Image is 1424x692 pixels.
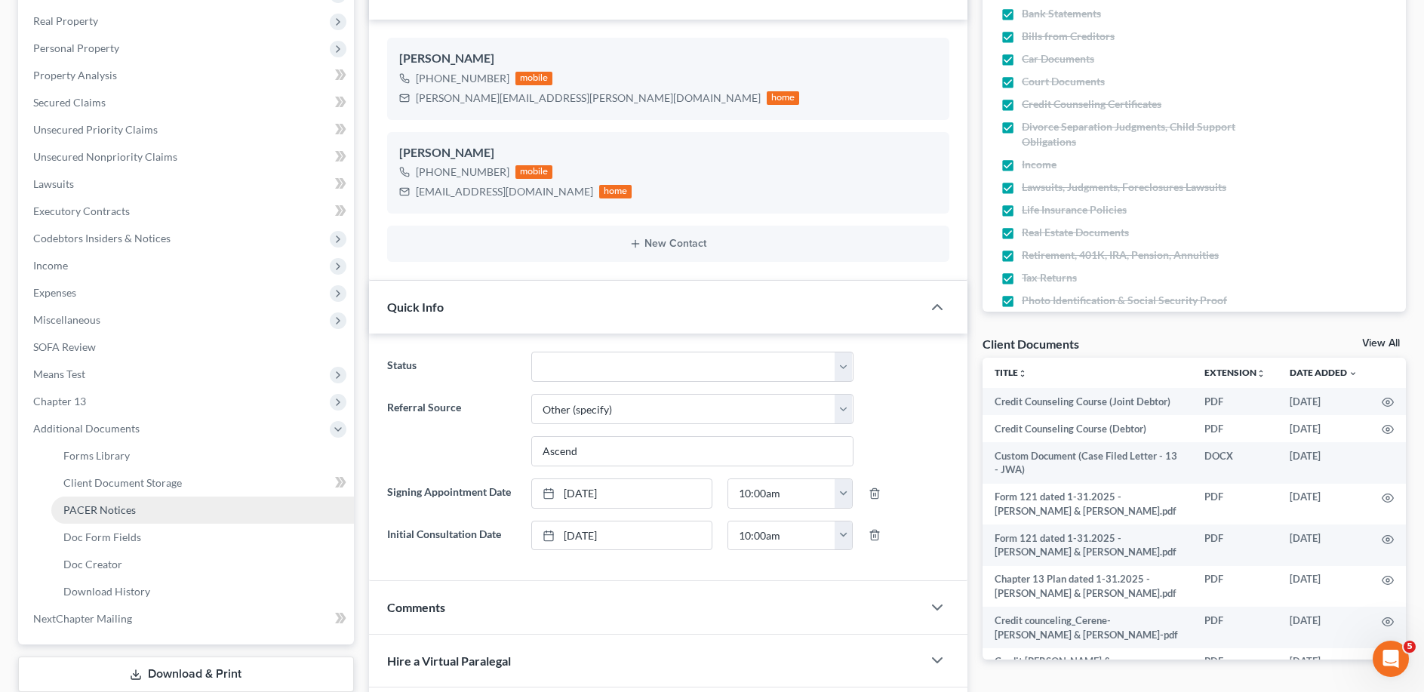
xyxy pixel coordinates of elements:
span: SOFA Review [33,340,96,353]
td: PDF [1192,566,1278,607]
span: Bank Statements [1022,6,1101,21]
span: Real Estate Documents [1022,225,1129,240]
span: Executory Contracts [33,205,130,217]
td: PDF [1192,388,1278,415]
span: Client Document Storage [63,476,182,489]
span: Life Insurance Policies [1022,202,1127,217]
span: Forms Library [63,449,130,462]
a: Extensionunfold_more [1204,367,1266,378]
label: Initial Consultation Date [380,521,524,551]
span: Doc Form Fields [63,531,141,543]
a: [DATE] [532,479,712,508]
a: Titleunfold_more [995,367,1027,378]
td: Custom Document (Case Filed Letter - 13 - JWA) [983,442,1192,484]
span: Comments [387,600,445,614]
span: Divorce Separation Judgments, Child Support Obligations [1022,119,1287,149]
span: Income [33,259,68,272]
span: Means Test [33,368,85,380]
span: Court Documents [1022,74,1105,89]
input: -- : -- [728,521,835,550]
div: [EMAIL_ADDRESS][DOMAIN_NAME] [416,184,593,199]
span: PACER Notices [63,503,136,516]
a: Date Added expand_more [1290,367,1358,378]
td: Form 121 dated 1-31.2025 - [PERSON_NAME] & [PERSON_NAME].pdf [983,524,1192,566]
span: Additional Documents [33,422,140,435]
span: Expenses [33,286,76,299]
div: [PERSON_NAME][EMAIL_ADDRESS][PERSON_NAME][DOMAIN_NAME] [416,91,761,106]
td: PDF [1192,607,1278,648]
span: Income [1022,157,1056,172]
td: PDF [1192,484,1278,525]
a: Download History [51,578,354,605]
td: Form 121 dated 1-31.2025 - [PERSON_NAME] & [PERSON_NAME].pdf [983,484,1192,525]
a: Client Document Storage [51,469,354,497]
span: Doc Creator [63,558,122,571]
td: [DATE] [1278,648,1370,690]
span: Lawsuits [33,177,74,190]
button: New Contact [399,238,937,250]
iframe: Intercom live chat [1373,641,1409,677]
span: Secured Claims [33,96,106,109]
a: Forms Library [51,442,354,469]
span: Personal Property [33,42,119,54]
a: NextChapter Mailing [21,605,354,632]
div: home [599,185,632,198]
a: Executory Contracts [21,198,354,225]
div: [PHONE_NUMBER] [416,71,509,86]
span: Lawsuits, Judgments, Foreclosures Lawsuits [1022,180,1226,195]
span: Download History [63,585,150,598]
a: Doc Creator [51,551,354,578]
a: Doc Form Fields [51,524,354,551]
td: Credit counceling_Cerene-[PERSON_NAME] & [PERSON_NAME]-pdf [983,607,1192,648]
a: [DATE] [532,521,712,550]
span: Car Documents [1022,51,1094,66]
span: Retirement, 401K, IRA, Pension, Annuities [1022,248,1219,263]
td: Credit [PERSON_NAME] & [PERSON_NAME]-pdf [983,648,1192,690]
td: PDF [1192,524,1278,566]
td: [DATE] [1278,415,1370,442]
span: Bills from Creditors [1022,29,1115,44]
td: Chapter 13 Plan dated 1-31.2025 - [PERSON_NAME] & [PERSON_NAME].pdf [983,566,1192,607]
a: Lawsuits [21,171,354,198]
input: -- : -- [728,479,835,508]
a: Property Analysis [21,62,354,89]
input: Other Referral Source [532,437,852,466]
label: Referral Source [380,394,524,466]
td: [DATE] [1278,484,1370,525]
span: Real Property [33,14,98,27]
span: NextChapter Mailing [33,612,132,625]
td: Credit Counseling Course (Joint Debtor) [983,388,1192,415]
td: [DATE] [1278,607,1370,648]
i: unfold_more [1018,369,1027,378]
td: PDF [1192,648,1278,690]
span: Credit Counseling Certificates [1022,97,1161,112]
td: [DATE] [1278,566,1370,607]
span: Property Analysis [33,69,117,82]
span: Codebtors Insiders & Notices [33,232,171,245]
td: DOCX [1192,442,1278,484]
div: mobile [515,165,553,179]
span: Miscellaneous [33,313,100,326]
span: Unsecured Nonpriority Claims [33,150,177,163]
span: Unsecured Priority Claims [33,123,158,136]
span: Photo Identification & Social Security Proof [1022,293,1227,308]
label: Signing Appointment Date [380,478,524,509]
a: Unsecured Nonpriority Claims [21,143,354,171]
td: PDF [1192,415,1278,442]
a: Secured Claims [21,89,354,116]
a: Download & Print [18,657,354,692]
i: expand_more [1349,369,1358,378]
div: home [767,91,800,105]
a: PACER Notices [51,497,354,524]
div: [PERSON_NAME] [399,50,937,68]
div: Client Documents [983,336,1079,352]
div: mobile [515,72,553,85]
a: View All [1362,338,1400,349]
div: [PERSON_NAME] [399,144,937,162]
span: Chapter 13 [33,395,86,408]
span: Quick Info [387,300,444,314]
td: [DATE] [1278,388,1370,415]
div: [PHONE_NUMBER] [416,165,509,180]
td: Credit Counseling Course (Debtor) [983,415,1192,442]
span: 5 [1404,641,1416,653]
